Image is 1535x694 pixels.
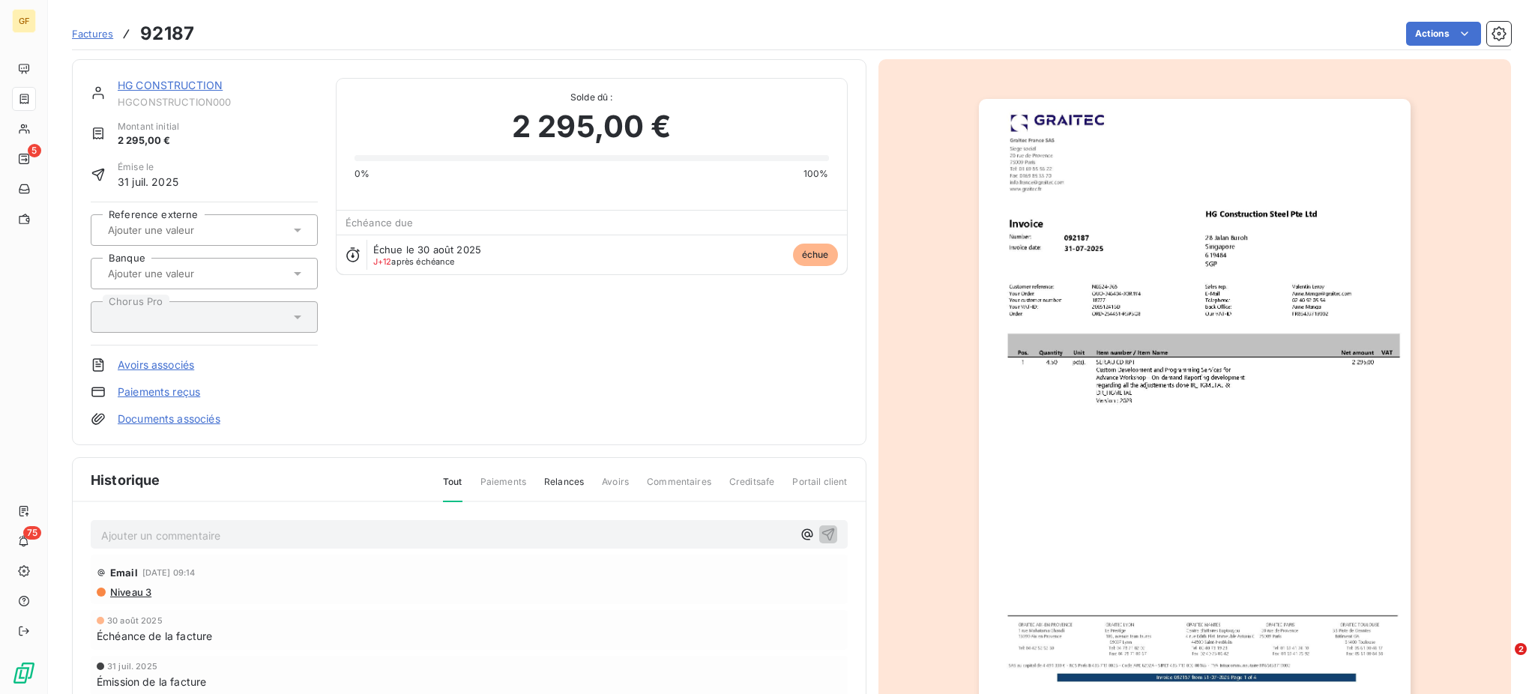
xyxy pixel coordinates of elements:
[544,475,584,501] span: Relances
[1515,643,1527,655] span: 2
[1406,22,1481,46] button: Actions
[443,475,462,502] span: Tout
[109,586,151,598] span: Niveau 3
[118,96,318,108] span: HGCONSTRUCTION000
[346,217,414,229] span: Échéance due
[373,256,392,267] span: J+12
[602,475,629,501] span: Avoirs
[355,91,829,104] span: Solde dû :
[373,257,455,266] span: après échéance
[140,20,194,47] h3: 92187
[28,144,41,157] span: 5
[72,26,113,41] a: Factures
[729,475,775,501] span: Creditsafe
[480,475,526,501] span: Paiements
[118,160,178,174] span: Émise le
[72,28,113,40] span: Factures
[373,244,481,256] span: Échue le 30 août 2025
[110,567,138,579] span: Email
[107,662,157,671] span: 31 juil. 2025
[118,79,223,91] a: HG CONSTRUCTION
[118,411,220,426] a: Documents associés
[118,174,178,190] span: 31 juil. 2025
[97,628,212,644] span: Échéance de la facture
[106,267,257,280] input: Ajouter une valeur
[107,616,163,625] span: 30 août 2025
[91,470,160,490] span: Historique
[1484,643,1520,679] iframe: Intercom live chat
[23,526,41,540] span: 75
[106,223,257,237] input: Ajouter une valeur
[355,167,370,181] span: 0%
[97,674,206,690] span: Émission de la facture
[118,120,179,133] span: Montant initial
[792,475,847,501] span: Portail client
[803,167,829,181] span: 100%
[12,9,36,33] div: GF
[118,357,194,372] a: Avoirs associés
[118,133,179,148] span: 2 295,00 €
[118,384,200,399] a: Paiements reçus
[12,661,36,685] img: Logo LeanPay
[647,475,711,501] span: Commentaires
[512,104,672,149] span: 2 295,00 €
[793,244,838,266] span: échue
[142,568,196,577] span: [DATE] 09:14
